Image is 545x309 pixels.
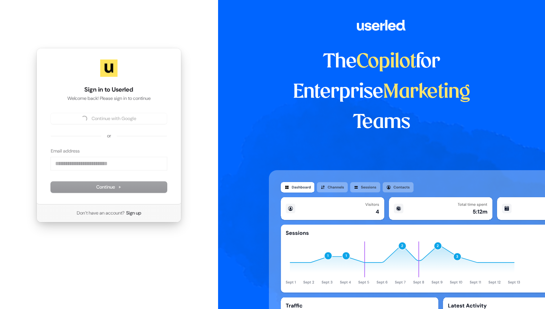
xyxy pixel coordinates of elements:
h1: Sign in to Userled [51,85,167,94]
p: or [107,133,111,139]
span: Copilot [356,53,416,71]
p: Welcome back! Please sign in to continue [51,95,167,102]
a: Sign up [126,210,141,216]
h1: The for Enterprise Teams [269,47,494,138]
span: Marketing [383,83,470,102]
img: Userled [100,59,118,77]
span: Don’t have an account? [77,210,125,216]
